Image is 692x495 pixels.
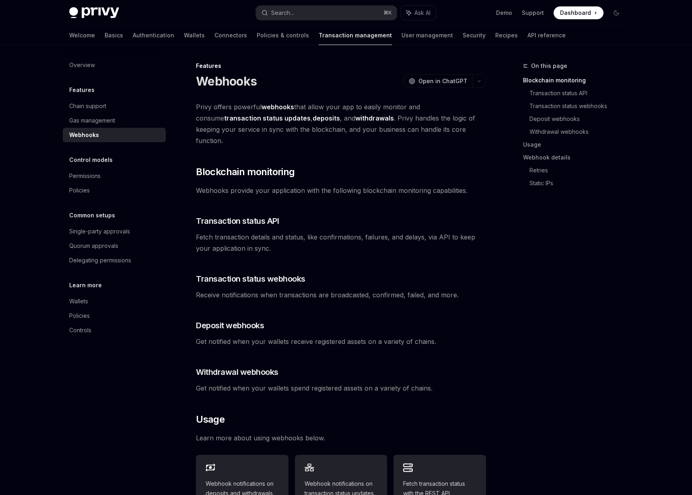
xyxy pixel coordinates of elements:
strong: withdrawals [355,114,394,122]
a: Policies [63,183,166,198]
a: API reference [527,26,566,45]
div: Gas management [69,116,115,125]
div: Policies [69,311,90,321]
div: Features [196,62,486,70]
button: Toggle dark mode [610,6,623,19]
span: Fetch transaction details and status, like confirmations, failures, and delays, via API to keep y... [196,231,486,254]
span: Learn more about using webhooks below. [196,432,486,444]
a: Static IPs [529,177,629,190]
span: Get notified when your wallets spend registered assets on a variety of chains. [196,382,486,394]
span: Deposit webhooks [196,320,264,331]
a: Overview [63,58,166,72]
strong: transaction status updates [224,114,311,122]
h5: Features [69,85,95,95]
a: User management [402,26,453,45]
a: Delegating permissions [63,253,166,268]
a: Webhook details [523,151,629,164]
a: Policies [63,309,166,323]
a: Basics [105,26,123,45]
a: Transaction status webhooks [529,100,629,112]
span: Privy offers powerful that allow your app to easily monitor and consume , , and . Privy handles t... [196,101,486,146]
span: Dashboard [560,9,591,17]
a: Transaction management [319,26,392,45]
div: Policies [69,186,90,195]
a: Quorum approvals [63,239,166,253]
span: ⌘ K [383,10,392,16]
div: Permissions [69,171,101,181]
a: Withdrawal webhooks [529,125,629,138]
div: Controls [69,325,91,335]
a: Support [522,9,544,17]
h5: Control models [69,155,113,165]
span: Open in ChatGPT [418,77,468,85]
span: Transaction status API [196,215,279,227]
button: Ask AI [401,6,436,20]
button: Open in ChatGPT [404,74,472,88]
strong: webhooks [262,103,294,111]
a: Permissions [63,169,166,183]
a: Dashboard [554,6,603,19]
div: Webhooks [69,130,99,140]
a: Wallets [63,294,166,309]
img: dark logo [69,7,119,18]
div: Single-party approvals [69,227,130,236]
a: Gas management [63,113,166,128]
a: Webhooks [63,128,166,142]
a: Chain support [63,99,166,113]
a: Authentication [133,26,174,45]
span: Receive notifications when transactions are broadcasted, confirmed, failed, and more. [196,289,486,301]
span: Transaction status webhooks [196,273,305,284]
span: Webhooks provide your application with the following blockchain monitoring capabilities. [196,185,486,196]
h5: Common setups [69,211,115,220]
div: Search... [271,8,294,18]
h5: Learn more [69,280,102,290]
a: Controls [63,323,166,337]
a: Deposit webhooks [529,112,629,125]
span: Get notified when your wallets receive registered assets on a variety of chains. [196,336,486,347]
div: Overview [69,60,95,70]
a: Retries [529,164,629,177]
div: Quorum approvals [69,241,118,251]
div: Chain support [69,101,106,111]
a: Connectors [214,26,247,45]
a: Policies & controls [257,26,309,45]
span: Ask AI [414,9,430,17]
a: Demo [496,9,512,17]
span: On this page [531,61,567,71]
h1: Webhooks [196,74,257,88]
button: Search...⌘K [256,6,397,20]
a: Welcome [69,26,95,45]
a: Recipes [495,26,518,45]
span: Usage [196,413,224,426]
a: Blockchain monitoring [523,74,629,87]
div: Wallets [69,297,88,306]
div: Delegating permissions [69,256,131,265]
a: Wallets [184,26,205,45]
strong: deposits [313,114,340,122]
span: Withdrawal webhooks [196,366,278,378]
a: Security [463,26,486,45]
a: Transaction status API [529,87,629,100]
span: Blockchain monitoring [196,166,295,178]
a: Usage [523,138,629,151]
a: Single-party approvals [63,224,166,239]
